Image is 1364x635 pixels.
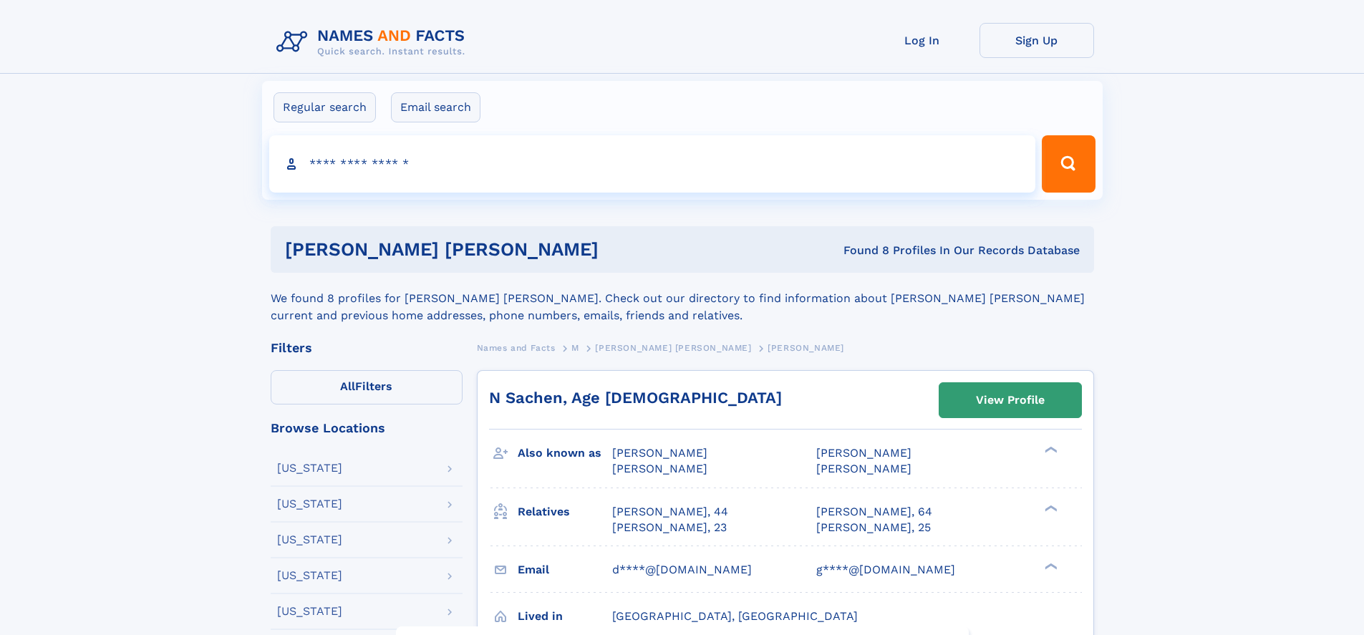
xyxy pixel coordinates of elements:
[865,23,980,58] a: Log In
[721,243,1080,258] div: Found 8 Profiles In Our Records Database
[1042,135,1095,193] button: Search Button
[477,339,556,357] a: Names and Facts
[612,609,858,623] span: [GEOGRAPHIC_DATA], [GEOGRAPHIC_DATA]
[285,241,721,258] h1: [PERSON_NAME] [PERSON_NAME]
[816,504,932,520] a: [PERSON_NAME], 64
[391,92,480,122] label: Email search
[518,441,612,465] h3: Also known as
[612,520,727,535] a: [PERSON_NAME], 23
[277,570,342,581] div: [US_STATE]
[980,23,1094,58] a: Sign Up
[518,604,612,629] h3: Lived in
[768,343,844,353] span: [PERSON_NAME]
[816,462,911,475] span: [PERSON_NAME]
[612,504,728,520] a: [PERSON_NAME], 44
[271,273,1094,324] div: We found 8 profiles for [PERSON_NAME] [PERSON_NAME]. Check out our directory to find information ...
[340,379,355,393] span: All
[277,534,342,546] div: [US_STATE]
[595,343,751,353] span: [PERSON_NAME] [PERSON_NAME]
[1041,561,1058,571] div: ❯
[1041,445,1058,455] div: ❯
[271,23,477,62] img: Logo Names and Facts
[816,520,931,535] a: [PERSON_NAME], 25
[277,462,342,474] div: [US_STATE]
[976,384,1045,417] div: View Profile
[518,500,612,524] h3: Relatives
[612,462,707,475] span: [PERSON_NAME]
[1041,503,1058,513] div: ❯
[571,339,579,357] a: M
[518,558,612,582] h3: Email
[612,446,707,460] span: [PERSON_NAME]
[277,498,342,510] div: [US_STATE]
[271,341,463,354] div: Filters
[274,92,376,122] label: Regular search
[271,422,463,435] div: Browse Locations
[595,339,751,357] a: [PERSON_NAME] [PERSON_NAME]
[489,389,782,407] a: N Sachen, Age [DEMOGRAPHIC_DATA]
[571,343,579,353] span: M
[271,370,463,404] label: Filters
[816,446,911,460] span: [PERSON_NAME]
[269,135,1036,193] input: search input
[277,606,342,617] div: [US_STATE]
[939,383,1081,417] a: View Profile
